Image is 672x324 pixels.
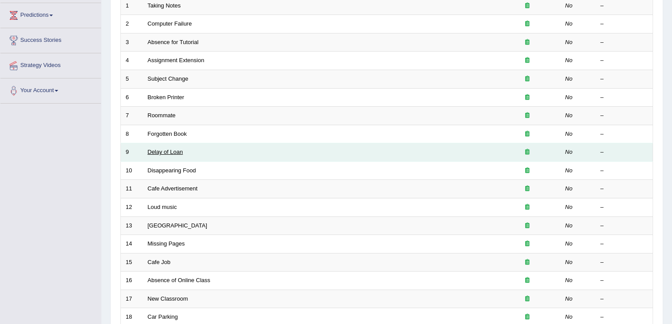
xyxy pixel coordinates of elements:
div: – [601,203,648,212]
td: 2 [121,15,143,34]
div: – [601,258,648,267]
em: No [565,259,573,265]
td: 15 [121,253,143,272]
a: Subject Change [148,75,189,82]
a: Car Parking [148,313,178,320]
a: Broken Printer [148,94,184,101]
div: Exam occurring question [499,2,556,10]
em: No [565,20,573,27]
em: No [565,240,573,247]
a: Computer Failure [148,20,192,27]
div: Exam occurring question [499,258,556,267]
div: Exam occurring question [499,56,556,65]
a: Missing Pages [148,240,185,247]
em: No [565,313,573,320]
a: [GEOGRAPHIC_DATA] [148,222,207,229]
div: – [601,240,648,248]
div: Exam occurring question [499,148,556,156]
div: Exam occurring question [499,295,556,303]
div: Exam occurring question [499,240,556,248]
td: 6 [121,88,143,107]
em: No [565,112,573,119]
div: Exam occurring question [499,38,556,47]
td: 11 [121,180,143,198]
div: – [601,276,648,285]
td: 17 [121,290,143,308]
div: Exam occurring question [499,185,556,193]
div: – [601,185,648,193]
div: – [601,167,648,175]
div: Exam occurring question [499,203,556,212]
td: 14 [121,235,143,253]
div: – [601,38,648,47]
em: No [565,222,573,229]
td: 3 [121,33,143,52]
a: Disappearing Food [148,167,196,174]
div: Exam occurring question [499,93,556,102]
div: – [601,148,648,156]
div: Exam occurring question [499,313,556,321]
div: Exam occurring question [499,112,556,120]
a: Cafe Job [148,259,171,265]
div: – [601,2,648,10]
div: – [601,130,648,138]
em: No [565,39,573,45]
div: – [601,222,648,230]
div: – [601,313,648,321]
em: No [565,57,573,63]
a: Forgotten Book [148,130,187,137]
em: No [565,295,573,302]
div: Exam occurring question [499,75,556,83]
td: 4 [121,52,143,70]
div: – [601,295,648,303]
td: 5 [121,70,143,89]
em: No [565,94,573,101]
em: No [565,185,573,192]
div: – [601,56,648,65]
div: Exam occurring question [499,276,556,285]
td: 13 [121,216,143,235]
td: 16 [121,272,143,290]
em: No [565,130,573,137]
a: New Classroom [148,295,188,302]
em: No [565,75,573,82]
td: 9 [121,143,143,162]
td: 10 [121,161,143,180]
a: Loud music [148,204,177,210]
a: Absence for Tutorial [148,39,199,45]
div: – [601,20,648,28]
a: Absence of Online Class [148,277,210,283]
a: Taking Notes [148,2,181,9]
em: No [565,277,573,283]
div: Exam occurring question [499,20,556,28]
a: Delay of Loan [148,149,183,155]
em: No [565,167,573,174]
a: Predictions [0,3,101,25]
div: Exam occurring question [499,222,556,230]
em: No [565,2,573,9]
em: No [565,204,573,210]
div: Exam occurring question [499,130,556,138]
a: Roommate [148,112,176,119]
a: Cafe Advertisement [148,185,198,192]
div: – [601,93,648,102]
td: 12 [121,198,143,216]
a: Assignment Extension [148,57,205,63]
td: 8 [121,125,143,143]
em: No [565,149,573,155]
a: Success Stories [0,28,101,50]
div: Exam occurring question [499,167,556,175]
div: – [601,75,648,83]
div: – [601,112,648,120]
td: 7 [121,107,143,125]
a: Strategy Videos [0,53,101,75]
a: Your Account [0,78,101,101]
